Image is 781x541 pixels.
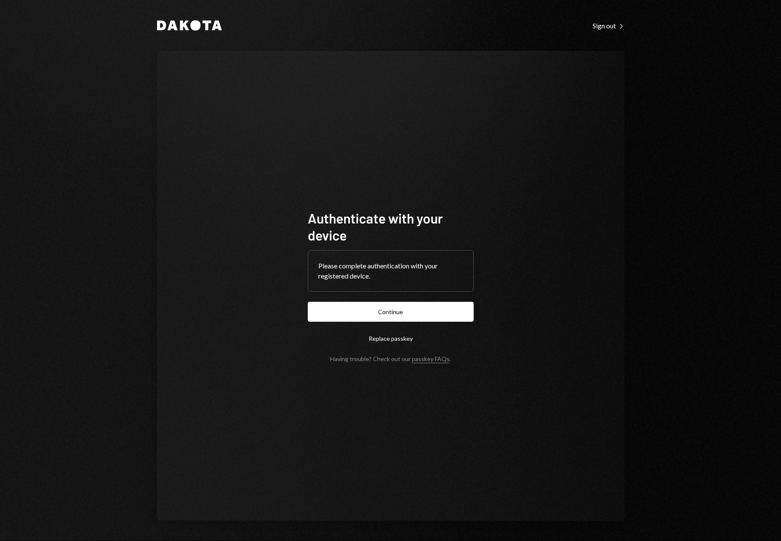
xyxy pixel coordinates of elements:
[308,328,474,348] button: Replace passkey
[330,355,451,362] div: Having trouble? Check out our .
[593,21,624,30] a: Sign out
[593,22,624,30] div: Sign out
[308,302,474,322] button: Continue
[308,210,474,243] h1: Authenticate with your device
[412,355,450,363] a: passkey FAQs
[318,261,463,281] div: Please complete authentication with your registered device.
